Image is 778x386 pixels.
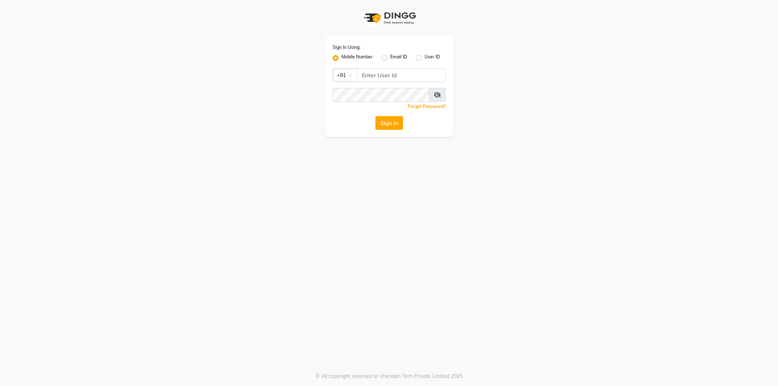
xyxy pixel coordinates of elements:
img: logo1.svg [360,7,418,29]
a: Forgot Password? [408,104,446,109]
label: User ID [425,54,440,62]
input: Username [357,68,446,82]
label: Sign In Using: [333,44,360,51]
button: Sign In [375,116,403,130]
input: Username [333,88,429,102]
label: Mobile Number [341,54,373,62]
label: Email ID [390,54,407,62]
